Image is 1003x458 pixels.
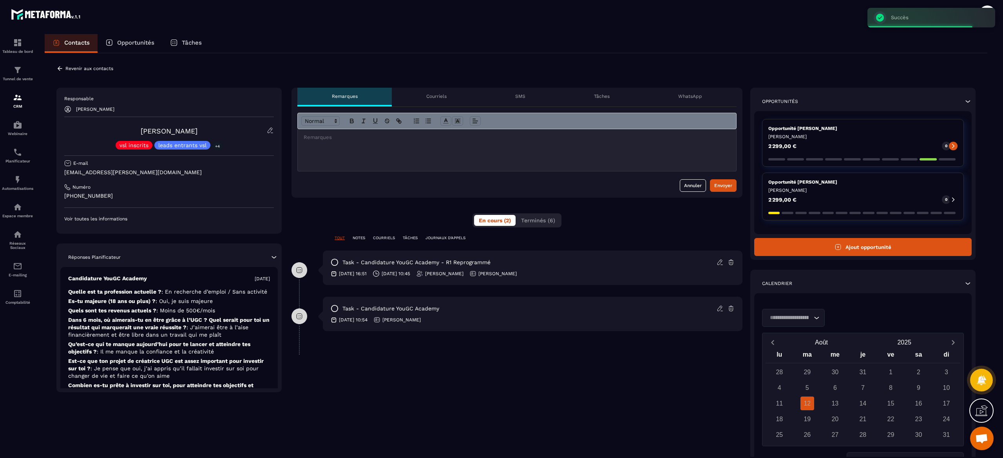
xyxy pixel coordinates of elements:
div: sa [905,349,932,363]
p: Réseaux Sociaux [2,241,33,250]
p: Numéro [72,184,91,190]
p: Opportunités [117,39,154,46]
p: JOURNAUX D'APPELS [425,235,465,241]
p: Tableau de bord [2,49,33,54]
p: Opportunités [762,98,798,105]
p: Planificateur [2,159,33,163]
input: Search for option [767,314,812,322]
a: Ouvrir le chat [970,427,994,450]
p: 0 [945,197,947,202]
a: automationsautomationsAutomatisations [2,169,33,197]
a: accountantaccountantComptabilité [2,283,33,310]
img: automations [13,202,22,212]
p: task - Candidature YouGC Academy - R1 Reprogrammé [342,259,491,266]
p: Contacts [64,39,90,46]
div: 31 [940,428,953,442]
span: : Moins de 500€/mois [156,307,215,314]
p: Tâches [594,93,610,99]
p: [PHONE_NUMBER] [64,192,274,200]
img: formation [13,38,22,47]
span: : Oui, je suis majeure [156,298,213,304]
p: SMS [515,93,525,99]
span: En cours (2) [479,217,511,224]
p: 2 299,00 € [768,143,797,149]
span: : Je pense que oui, j’ai appris qu’il fallait investir sur soi pour changer de vie et faire ce qu... [68,365,259,379]
a: automationsautomationsEspace membre [2,197,33,224]
div: 23 [912,412,925,426]
div: 8 [884,381,898,395]
div: 28 [856,428,870,442]
p: Automatisations [2,186,33,191]
div: 26 [800,428,814,442]
p: task - Candidature YouGC Academy [342,305,439,312]
div: 25 [773,428,786,442]
p: TÂCHES [403,235,418,241]
p: [DATE] 10:54 [339,317,368,323]
span: Terminés (6) [521,217,555,224]
div: ma [793,349,821,363]
p: WhatsApp [678,93,702,99]
p: Webinaire [2,132,33,136]
p: Dans 6 mois, où aimerais-tu en être grâce à l’UGC ? Quel serait pour toi un résultat qui marquera... [68,316,270,339]
div: 11 [773,397,786,410]
a: social-networksocial-networkRéseaux Sociaux [2,224,33,256]
div: 16 [912,397,925,410]
p: Quels sont tes revenus actuels ? [68,307,270,314]
div: 9 [912,381,925,395]
a: formationformationTableau de bord [2,32,33,60]
p: [PERSON_NAME] [478,270,517,277]
div: Envoyer [714,182,732,189]
button: Open months overlay [780,335,863,349]
div: 24 [940,412,953,426]
img: social-network [13,230,22,239]
button: Previous month [766,337,780,348]
a: Tâches [162,34,210,53]
a: formationformationCRM [2,87,33,114]
div: 4 [773,381,786,395]
div: 7 [856,381,870,395]
p: [PERSON_NAME] [768,187,958,193]
div: Search for option [762,309,825,327]
p: Réponses Planificateur [68,254,121,260]
div: 27 [828,428,842,442]
a: automationsautomationsWebinaire [2,114,33,142]
p: COURRIELS [373,235,395,241]
button: Annuler [680,179,706,192]
span: : Il me manque la confiance et la créativité [97,348,214,355]
div: 15 [884,397,898,410]
div: 19 [800,412,814,426]
p: Responsable [64,96,274,102]
button: Next month [946,337,960,348]
p: 0 [945,143,947,149]
p: Combien es-tu prête à investir sur toi, pour atteindre tes objectifs et transformer ta vie ? [68,382,270,404]
div: Calendar wrapper [766,349,960,442]
p: Opportunité [PERSON_NAME] [768,125,958,132]
p: TOUT [335,235,345,241]
div: di [932,349,960,363]
p: Comptabilité [2,300,33,305]
div: 12 [800,397,814,410]
p: [DATE] 10:45 [382,270,410,277]
div: 14 [856,397,870,410]
p: CRM [2,104,33,108]
p: +4 [212,142,223,150]
div: 1 [884,365,898,379]
div: 13 [828,397,842,410]
a: Opportunités [98,34,162,53]
div: 6 [828,381,842,395]
a: emailemailE-mailing [2,256,33,283]
img: automations [13,120,22,130]
div: Calendar days [766,365,960,442]
span: : En recherche d’emploi / Sans activité [161,289,267,295]
p: Remarques [332,93,358,99]
div: 3 [940,365,953,379]
p: Es-tu majeure (18 ans ou plus) ? [68,298,270,305]
button: Envoyer [710,179,737,192]
p: E-mailing [2,273,33,277]
p: [DATE] [255,276,270,282]
div: 21 [856,412,870,426]
button: Terminés (6) [516,215,560,226]
div: 5 [800,381,814,395]
div: ve [877,349,905,363]
p: [PERSON_NAME] [76,106,114,112]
